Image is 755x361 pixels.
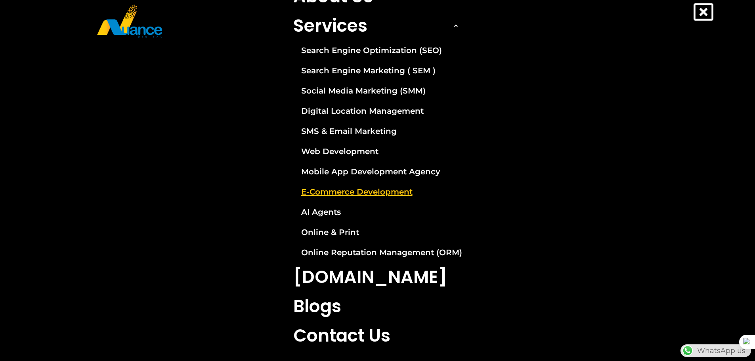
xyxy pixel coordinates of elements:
[287,182,468,202] a: E-Commerce Development
[96,4,163,38] img: nuance-qatar_logo
[287,81,468,101] a: Social Media Marketing (SMM)
[287,101,468,121] a: Digital Location Management
[287,321,468,350] a: Contact Us
[287,141,468,161] a: Web Development
[287,292,468,321] a: Blogs
[287,202,468,222] a: AI Agents
[287,61,468,80] a: Search Engine Marketing ( SEM )
[287,40,468,60] a: Search Engine Optimization (SEO)
[680,344,751,357] div: WhatsApp us
[680,346,751,355] a: WhatsAppWhatsApp us
[287,222,468,242] a: Online & Print
[287,243,468,262] a: Online Reputation Management (ORM)
[287,162,468,181] a: Mobile App Development Agency
[287,121,468,141] a: SMS & Email Marketing
[287,11,468,40] a: Services
[287,262,468,292] a: [DOMAIN_NAME]
[681,344,694,357] img: WhatsApp
[96,4,374,38] a: nuance-qatar_logo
